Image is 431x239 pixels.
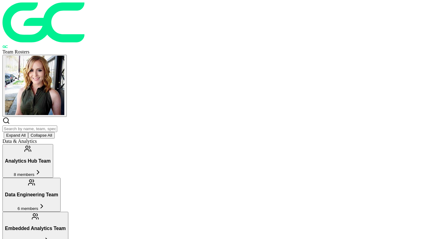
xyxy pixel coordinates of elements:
button: Expand All [4,132,28,139]
span: Data & Analytics [2,139,37,144]
input: Search by name, team, specialty, or title... [2,126,57,132]
h3: Embedded Analytics Team [5,226,66,231]
span: Team Rosters [2,49,29,54]
span: 8 members [14,172,35,177]
button: Data Engineering Team6 members [2,178,61,211]
button: Analytics Hub Team8 members [2,144,53,178]
h3: Data Engineering Team [5,192,58,198]
span: 6 members [18,206,38,211]
button: Collapse All [28,132,55,139]
h3: Analytics Hub Team [5,158,51,164]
